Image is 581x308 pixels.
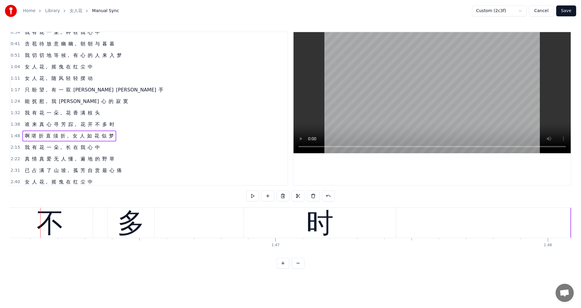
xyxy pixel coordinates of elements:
[115,86,157,93] span: [PERSON_NAME]
[11,167,20,174] span: 2:31
[60,132,71,139] span: 折，
[51,86,57,93] span: 有
[116,52,122,59] span: 梦
[39,121,45,128] span: 真
[39,178,50,185] span: 花，
[94,109,100,116] span: 头
[58,86,64,93] span: 一
[39,109,45,116] span: 花
[24,109,30,116] span: 我
[24,178,30,185] span: 女
[11,75,20,81] span: 1:11
[556,284,574,302] a: Open chat
[65,178,71,185] span: 在
[24,121,30,128] span: 谁
[94,144,100,151] span: 中
[87,63,93,70] span: 中
[31,63,38,70] span: 人
[94,132,100,139] span: 花
[46,109,52,116] span: 一
[53,144,64,151] span: 朵，
[31,40,38,47] span: 苞
[94,40,100,47] span: 与
[73,109,79,116] span: 香
[31,155,38,162] span: 情
[24,63,30,70] span: 女
[544,243,552,248] div: 1:48
[39,63,50,70] span: 花，
[102,121,108,128] span: 多
[53,167,59,174] span: 山
[65,109,71,116] span: 花
[31,86,38,93] span: 盼
[5,5,17,17] img: youka
[94,155,100,162] span: 的
[53,132,59,139] span: 须
[58,98,100,105] span: [PERSON_NAME]
[39,98,50,105] span: 慰，
[94,52,100,59] span: 人
[46,40,52,47] span: 放
[529,5,553,16] button: Cancel
[109,155,115,162] span: 草
[80,109,86,116] span: 满
[46,29,52,36] span: 一
[51,75,57,82] span: 随
[80,178,86,185] span: 尘
[11,110,20,116] span: 1:32
[24,52,30,59] span: 我
[73,52,79,59] span: 有
[65,63,71,70] span: 在
[80,63,86,70] span: 尘
[108,132,114,139] span: 梦
[117,202,145,243] div: 多
[80,155,86,162] span: 遍
[31,109,38,116] span: 有
[24,86,30,93] span: 只
[80,75,86,82] span: 摆
[58,75,64,82] span: 风
[39,86,50,93] span: 望，
[65,29,71,36] span: 种
[80,52,86,59] span: 心
[51,178,57,185] span: 摇
[39,75,50,82] span: 花，
[31,167,38,174] span: 占
[87,40,93,47] span: 朝
[87,178,93,185] span: 中
[11,87,20,93] span: 1:17
[51,98,57,105] span: 我
[39,167,45,174] span: 满
[53,155,59,162] span: 无
[61,155,67,162] span: 人
[306,202,333,243] div: 时
[87,52,93,59] span: 的
[73,144,79,151] span: 在
[68,40,79,47] span: 幽，
[102,40,108,47] span: 暮
[72,132,78,139] span: 女
[94,167,100,174] span: 赏
[46,121,52,128] span: 心
[45,8,60,14] a: Library
[109,40,115,47] span: 暮
[80,29,86,36] span: 我
[24,132,37,139] span: 啊 堪
[11,156,20,162] span: 2:22
[92,8,119,14] span: Manual Sync
[24,29,30,36] span: 我
[24,98,30,105] span: 能
[37,202,64,243] div: 不
[46,144,52,151] span: 一
[61,167,71,174] span: 坡，
[87,144,93,151] span: 心
[80,121,86,128] span: 花
[65,75,71,82] span: 轻
[24,40,30,47] span: 含
[94,29,100,36] span: 中
[102,52,108,59] span: 来
[11,121,20,128] span: 1:38
[11,29,20,35] span: 0:34
[39,52,45,59] span: 切
[116,167,122,174] span: 痛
